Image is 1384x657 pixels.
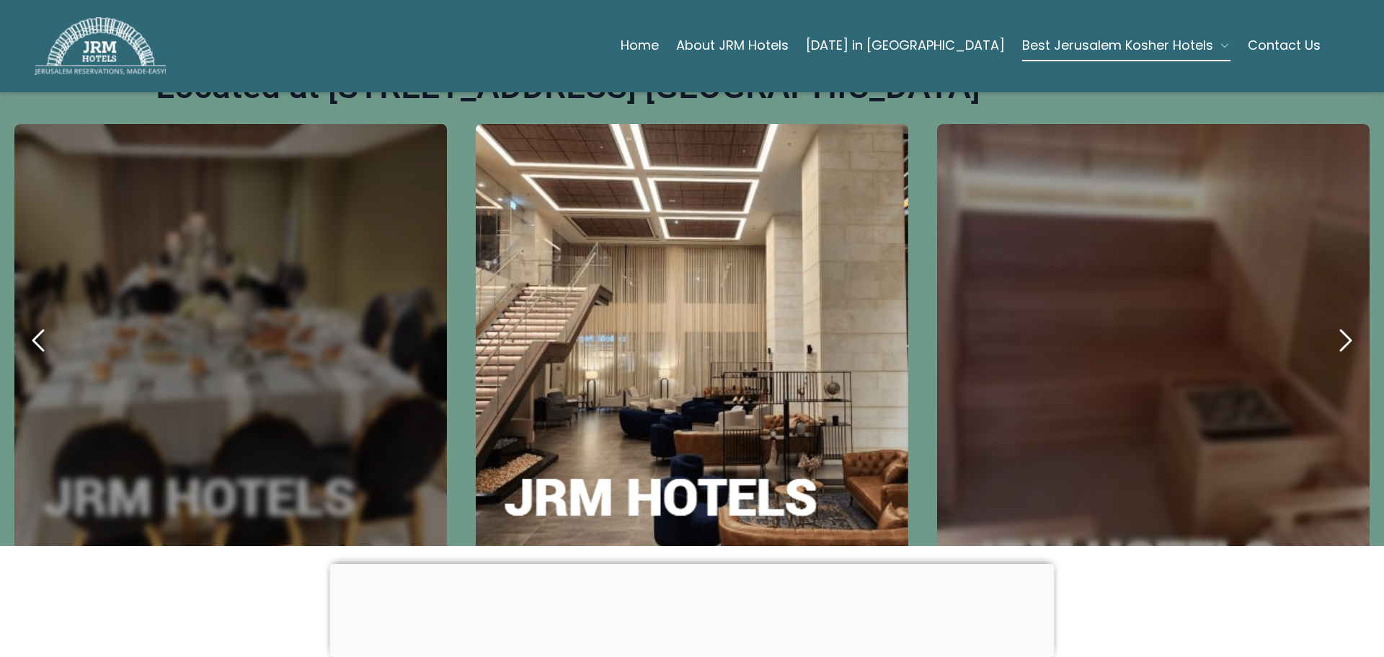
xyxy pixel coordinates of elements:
button: next [1321,316,1370,365]
button: previous [14,316,63,365]
img: JRM Hotels [35,17,166,75]
a: [DATE] in [GEOGRAPHIC_DATA] [806,31,1005,60]
a: Home [621,31,659,60]
span: Best Jerusalem Kosher Hotels [1022,35,1213,56]
button: Best Jerusalem Kosher Hotels [1022,31,1230,60]
a: About JRM Hotels [676,31,789,60]
iframe: Advertisement [330,564,1055,653]
a: Contact Us [1248,31,1321,60]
